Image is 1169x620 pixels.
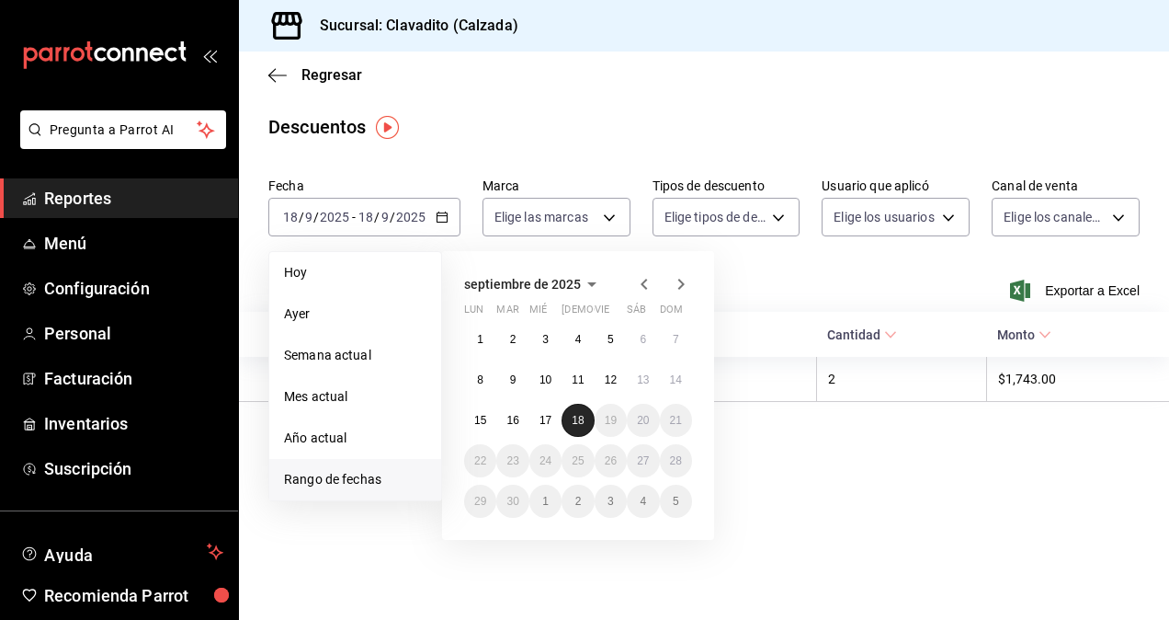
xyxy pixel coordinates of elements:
span: Personal [44,321,223,346]
abbr: 20 de septiembre de 2025 [637,414,649,427]
h3: Sucursal: Clavadito (Calzada) [305,15,518,37]
button: 1 de septiembre de 2025 [464,323,496,356]
input: -- [380,210,390,224]
span: Menú [44,231,223,256]
abbr: miércoles [529,304,547,323]
span: septiembre de 2025 [464,277,581,292]
button: 3 de septiembre de 2025 [529,323,562,356]
span: Año actual [284,429,426,448]
button: 4 de octubre de 2025 [627,485,659,518]
abbr: 17 de septiembre de 2025 [539,414,551,427]
button: 15 de septiembre de 2025 [464,404,496,437]
abbr: 7 de septiembre de 2025 [673,333,679,346]
span: Hoy [284,263,426,282]
abbr: viernes [595,304,609,323]
span: Ayer [284,304,426,324]
abbr: 1 de octubre de 2025 [542,495,549,508]
abbr: 22 de septiembre de 2025 [474,454,486,467]
span: Elige las marcas [494,208,588,226]
button: 19 de septiembre de 2025 [595,404,627,437]
abbr: 12 de septiembre de 2025 [605,373,617,386]
button: 9 de septiembre de 2025 [496,363,528,396]
abbr: jueves [562,304,670,323]
input: -- [304,210,313,224]
span: Cantidad [827,327,897,342]
abbr: 25 de septiembre de 2025 [572,454,584,467]
button: 1 de octubre de 2025 [529,485,562,518]
abbr: 9 de septiembre de 2025 [510,373,516,386]
img: Tooltip marker [376,116,399,139]
abbr: lunes [464,304,483,323]
abbr: 24 de septiembre de 2025 [539,454,551,467]
span: Reportes [44,186,223,211]
span: Monto [997,327,1051,342]
abbr: 8 de septiembre de 2025 [477,373,483,386]
button: Regresar [268,66,362,84]
abbr: 5 de octubre de 2025 [673,495,679,508]
button: 6 de septiembre de 2025 [627,323,659,356]
span: Elige tipos de descuento [664,208,766,226]
span: Semana actual [284,346,426,365]
abbr: 16 de septiembre de 2025 [506,414,518,427]
span: / [390,210,395,224]
span: - [352,210,356,224]
button: 11 de septiembre de 2025 [562,363,594,396]
abbr: 27 de septiembre de 2025 [637,454,649,467]
button: 13 de septiembre de 2025 [627,363,659,396]
button: 5 de octubre de 2025 [660,485,692,518]
th: $1,743.00 [986,357,1169,402]
input: -- [358,210,374,224]
button: 21 de septiembre de 2025 [660,404,692,437]
abbr: domingo [660,304,683,323]
button: 26 de septiembre de 2025 [595,444,627,477]
abbr: 1 de septiembre de 2025 [477,333,483,346]
abbr: 21 de septiembre de 2025 [670,414,682,427]
abbr: 4 de septiembre de 2025 [575,333,582,346]
button: 4 de septiembre de 2025 [562,323,594,356]
span: Elige los canales de venta [1004,208,1106,226]
label: Tipos de descuento [653,179,800,192]
button: 12 de septiembre de 2025 [595,363,627,396]
abbr: 11 de septiembre de 2025 [572,373,584,386]
button: 8 de septiembre de 2025 [464,363,496,396]
abbr: 18 de septiembre de 2025 [572,414,584,427]
span: Facturación [44,366,223,391]
button: 29 de septiembre de 2025 [464,485,496,518]
abbr: sábado [627,304,646,323]
abbr: martes [496,304,518,323]
span: / [299,210,304,224]
label: Canal de venta [992,179,1140,192]
abbr: 5 de septiembre de 2025 [607,333,614,346]
button: 27 de septiembre de 2025 [627,444,659,477]
button: 17 de septiembre de 2025 [529,404,562,437]
span: Rango de fechas [284,470,426,489]
abbr: 10 de septiembre de 2025 [539,373,551,386]
span: Recomienda Parrot [44,583,223,608]
button: 16 de septiembre de 2025 [496,404,528,437]
span: Configuración [44,276,223,301]
button: Exportar a Excel [1014,280,1140,302]
button: 18 de septiembre de 2025 [562,404,594,437]
button: 30 de septiembre de 2025 [496,485,528,518]
span: Inventarios [44,411,223,436]
div: Descuentos [268,113,366,141]
button: 7 de septiembre de 2025 [660,323,692,356]
button: 10 de septiembre de 2025 [529,363,562,396]
span: Regresar [301,66,362,84]
abbr: 4 de octubre de 2025 [640,495,646,508]
button: 5 de septiembre de 2025 [595,323,627,356]
button: 22 de septiembre de 2025 [464,444,496,477]
abbr: 15 de septiembre de 2025 [474,414,486,427]
abbr: 26 de septiembre de 2025 [605,454,617,467]
span: Ayuda [44,541,199,563]
abbr: 3 de septiembre de 2025 [542,333,549,346]
abbr: 23 de septiembre de 2025 [506,454,518,467]
label: Marca [482,179,630,192]
span: Elige los usuarios [834,208,934,226]
button: 28 de septiembre de 2025 [660,444,692,477]
abbr: 14 de septiembre de 2025 [670,373,682,386]
span: / [374,210,380,224]
button: 20 de septiembre de 2025 [627,404,659,437]
abbr: 19 de septiembre de 2025 [605,414,617,427]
